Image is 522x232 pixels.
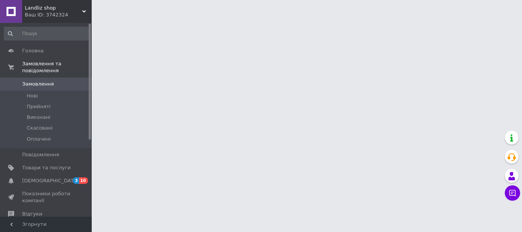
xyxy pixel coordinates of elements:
span: Замовлення та повідомлення [22,60,92,74]
span: Скасовані [27,125,53,131]
span: Головна [22,47,44,54]
button: Чат з покупцем [505,185,520,201]
span: Повідомлення [22,151,59,158]
span: Оплачені [27,136,51,143]
div: Ваш ID: 3742324 [25,11,92,18]
span: 10 [79,177,88,184]
span: Показники роботи компанії [22,190,71,204]
span: Відгуки [22,211,42,217]
span: Виконані [27,114,50,121]
span: [DEMOGRAPHIC_DATA] [22,177,79,184]
input: Пошук [4,27,90,41]
span: Прийняті [27,103,50,110]
span: 3 [73,177,79,184]
span: Замовлення [22,81,54,88]
span: Товари та послуги [22,164,71,171]
span: Landliz shop [25,5,82,11]
span: Нові [27,92,38,99]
